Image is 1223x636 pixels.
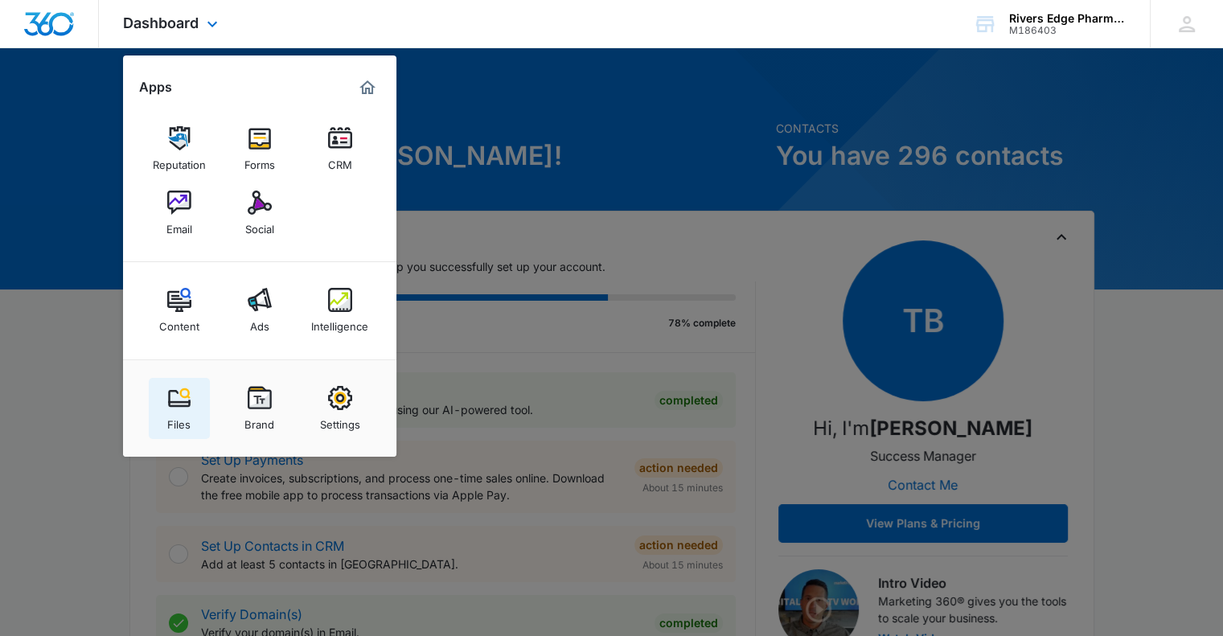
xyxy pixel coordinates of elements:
a: Content [149,280,210,341]
a: Ads [229,280,290,341]
div: Brand [244,410,274,431]
a: Reputation [149,118,210,179]
a: Intelligence [310,280,371,341]
div: Files [167,410,191,431]
a: Forms [229,118,290,179]
h2: Apps [139,80,172,95]
div: Reputation [153,150,206,171]
a: Marketing 360® Dashboard [355,75,380,101]
div: Content [159,312,199,333]
div: Email [166,215,192,236]
a: Brand [229,378,290,439]
div: Ads [250,312,269,333]
div: account name [1009,12,1127,25]
a: Files [149,378,210,439]
a: CRM [310,118,371,179]
div: account id [1009,25,1127,36]
a: Settings [310,378,371,439]
div: Social [245,215,274,236]
a: Social [229,183,290,244]
div: Settings [320,410,360,431]
a: Email [149,183,210,244]
div: CRM [328,150,352,171]
div: Intelligence [311,312,368,333]
div: Forms [244,150,275,171]
span: Dashboard [123,14,199,31]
